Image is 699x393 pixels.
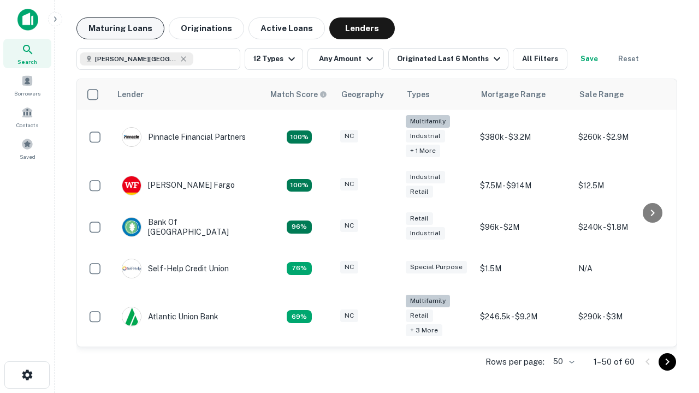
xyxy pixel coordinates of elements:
img: picture [122,218,141,236]
div: Retail [406,186,433,198]
td: $1.5M [475,248,573,289]
img: picture [122,259,141,278]
td: $240k - $1.8M [573,206,671,248]
td: $96k - $2M [475,206,573,248]
button: All Filters [513,48,567,70]
div: Matching Properties: 14, hasApolloMatch: undefined [287,221,312,234]
span: [PERSON_NAME][GEOGRAPHIC_DATA], [GEOGRAPHIC_DATA] [95,54,177,64]
div: [PERSON_NAME] Fargo [122,176,235,195]
img: picture [122,176,141,195]
button: 12 Types [245,48,303,70]
div: NC [340,178,358,190]
a: Borrowers [3,70,51,100]
p: Rows per page: [485,355,544,368]
div: Sale Range [579,88,624,101]
div: NC [340,130,358,142]
div: NC [340,309,358,322]
div: Self-help Credit Union [122,259,229,278]
div: Types [407,88,430,101]
td: $290k - $3M [573,289,671,344]
th: Geography [335,79,400,110]
div: Bank Of [GEOGRAPHIC_DATA] [122,217,253,237]
a: Search [3,39,51,68]
div: 50 [549,354,576,370]
td: $7.5M - $914M [475,165,573,206]
div: Matching Properties: 26, hasApolloMatch: undefined [287,130,312,144]
div: Matching Properties: 11, hasApolloMatch: undefined [287,262,312,275]
iframe: Chat Widget [644,306,699,358]
img: capitalize-icon.png [17,9,38,31]
div: Multifamily [406,115,450,128]
th: Mortgage Range [475,79,573,110]
span: Search [17,57,37,66]
div: Retail [406,212,433,225]
button: Maturing Loans [76,17,164,39]
img: picture [122,128,141,146]
div: Mortgage Range [481,88,546,101]
span: Saved [20,152,35,161]
td: $12.5M [573,165,671,206]
button: Go to next page [659,353,676,371]
div: Industrial [406,130,445,142]
td: $246.5k - $9.2M [475,289,573,344]
td: $380k - $3.2M [475,110,573,165]
th: Sale Range [573,79,671,110]
button: Originated Last 6 Months [388,48,508,70]
div: NC [340,219,358,232]
span: Borrowers [14,89,40,98]
div: Special Purpose [406,261,467,273]
button: Lenders [329,17,395,39]
th: Capitalize uses an advanced AI algorithm to match your search with the best lender. The match sco... [264,79,335,110]
div: Pinnacle Financial Partners [122,127,246,147]
div: Lender [117,88,144,101]
span: Contacts [16,121,38,129]
button: Originations [169,17,244,39]
div: NC [340,261,358,273]
th: Types [400,79,475,110]
a: Contacts [3,102,51,132]
button: Any Amount [307,48,384,70]
div: + 3 more [406,324,442,337]
button: Active Loans [248,17,325,39]
h6: Match Score [270,88,325,100]
button: Reset [611,48,646,70]
div: Originated Last 6 Months [397,52,503,65]
div: Retail [406,309,433,322]
td: $260k - $2.9M [573,110,671,165]
div: Matching Properties: 10, hasApolloMatch: undefined [287,310,312,323]
div: Industrial [406,227,445,240]
div: Capitalize uses an advanced AI algorithm to match your search with the best lender. The match sco... [270,88,327,100]
div: Geography [341,88,384,101]
th: Lender [111,79,264,110]
div: + 1 more [406,145,440,157]
div: Industrial [406,171,445,183]
div: Atlantic Union Bank [122,307,218,326]
a: Saved [3,134,51,163]
p: 1–50 of 60 [594,355,635,368]
div: Matching Properties: 15, hasApolloMatch: undefined [287,179,312,192]
img: picture [122,307,141,326]
div: Multifamily [406,295,450,307]
button: Save your search to get updates of matches that match your search criteria. [572,48,607,70]
td: N/A [573,248,671,289]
